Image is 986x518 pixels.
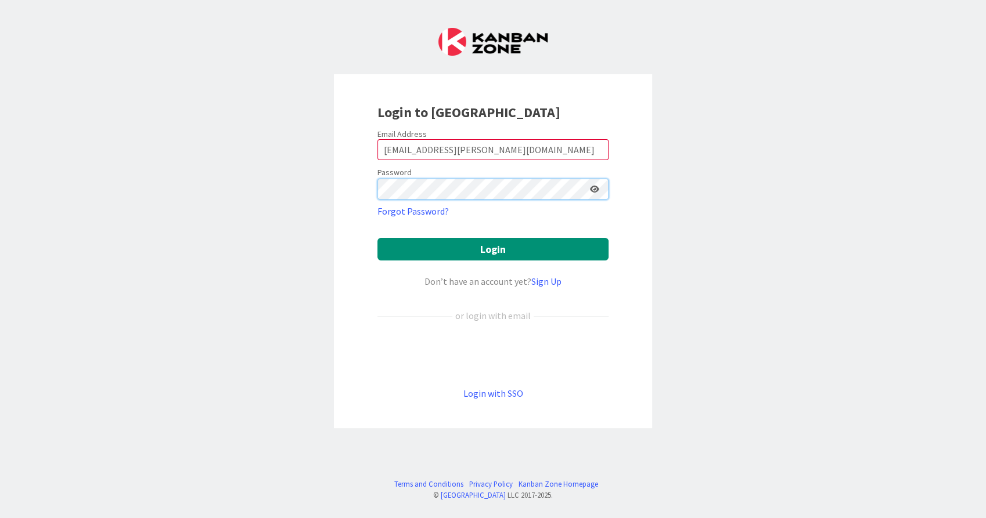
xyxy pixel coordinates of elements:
[571,182,585,196] keeper-lock: Open Keeper Popup
[372,342,614,367] iframe: Sign in with Google Button
[377,103,560,121] b: Login to [GEOGRAPHIC_DATA]
[469,479,513,490] a: Privacy Policy
[531,276,562,287] a: Sign Up
[377,166,412,179] label: Password
[452,309,534,323] div: or login with email
[377,129,427,139] label: Email Address
[519,479,598,490] a: Kanban Zone Homepage
[463,387,523,399] a: Login with SSO
[388,490,598,501] div: © LLC 2017- 2025 .
[377,274,609,288] div: Don’t have an account yet?
[377,238,609,260] button: Login
[438,28,548,56] img: Kanban Zone
[394,479,463,490] a: Terms and Conditions
[377,204,449,218] a: Forgot Password?
[441,490,506,499] a: [GEOGRAPHIC_DATA]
